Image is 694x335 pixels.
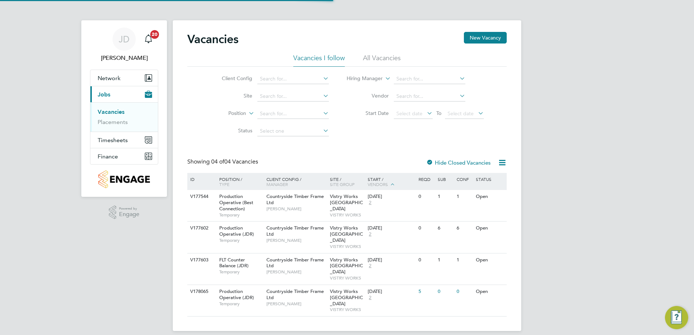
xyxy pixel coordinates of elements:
[455,253,474,267] div: 1
[257,74,329,84] input: Search for...
[363,54,401,67] li: All Vacancies
[109,206,140,219] a: Powered byEngage
[368,231,372,237] span: 2
[98,75,121,82] span: Network
[436,222,455,235] div: 6
[90,86,158,102] button: Jobs
[436,190,455,203] div: 1
[330,212,364,218] span: VISTRY WORKS
[347,110,389,116] label: Start Date
[665,306,688,329] button: Engage Resource Center
[219,181,229,187] span: Type
[368,200,372,206] span: 2
[448,110,474,117] span: Select date
[394,91,465,102] input: Search for...
[188,190,214,203] div: V177544
[341,75,383,82] label: Hiring Manager
[211,75,252,82] label: Client Config
[188,173,214,185] div: ID
[90,102,158,132] div: Jobs
[219,193,253,212] span: Production Operative (Best Connection)
[90,170,158,188] a: Go to home page
[366,173,417,191] div: Start /
[455,285,474,298] div: 0
[330,275,364,281] span: VISTRY WORKS
[417,173,436,185] div: Reqd
[394,74,465,84] input: Search for...
[455,190,474,203] div: 1
[257,126,329,136] input: Select one
[90,132,158,148] button: Timesheets
[141,28,156,51] a: 20
[368,295,372,301] span: 2
[266,206,326,212] span: [PERSON_NAME]
[90,28,158,62] a: JD[PERSON_NAME]
[211,92,252,99] label: Site
[187,158,260,166] div: Showing
[368,263,372,269] span: 2
[474,253,506,267] div: Open
[90,148,158,164] button: Finance
[98,108,124,115] a: Vacancies
[266,193,324,206] span: Countryside Timber Frame Ltd
[417,190,436,203] div: 0
[150,30,159,39] span: 20
[436,173,455,185] div: Sub
[98,153,118,160] span: Finance
[330,244,364,249] span: VISTRY WORKS
[219,237,263,243] span: Temporary
[417,285,436,298] div: 5
[119,211,139,218] span: Engage
[368,181,388,187] span: Vendors
[257,109,329,119] input: Search for...
[266,288,324,301] span: Countryside Timber Frame Ltd
[417,253,436,267] div: 0
[266,225,324,237] span: Countryside Timber Frame Ltd
[90,70,158,86] button: Network
[330,307,364,313] span: VISTRY WORKS
[328,173,366,190] div: Site /
[265,173,328,190] div: Client Config /
[214,173,265,190] div: Position /
[417,222,436,235] div: 0
[455,173,474,185] div: Conf
[474,173,506,185] div: Status
[187,32,238,46] h2: Vacancies
[188,222,214,235] div: V177602
[219,269,263,275] span: Temporary
[436,253,455,267] div: 1
[474,285,506,298] div: Open
[330,181,355,187] span: Site Group
[211,127,252,134] label: Status
[188,285,214,298] div: V178065
[211,158,224,165] span: 04 of
[330,288,363,307] span: Vistry Works [GEOGRAPHIC_DATA]
[436,285,455,298] div: 0
[396,110,422,117] span: Select date
[219,257,249,269] span: FLT Counter Balance (JDR)
[98,91,110,98] span: Jobs
[368,225,415,231] div: [DATE]
[434,108,444,118] span: To
[368,289,415,295] div: [DATE]
[257,91,329,102] input: Search for...
[426,159,491,166] label: Hide Closed Vacancies
[368,194,415,200] div: [DATE]
[266,181,288,187] span: Manager
[293,54,345,67] li: Vacancies I follow
[368,257,415,263] div: [DATE]
[119,206,139,212] span: Powered by
[119,34,130,44] span: JD
[98,119,128,125] a: Placements
[347,92,389,99] label: Vendor
[474,222,506,235] div: Open
[474,190,506,203] div: Open
[219,301,263,307] span: Temporary
[455,222,474,235] div: 6
[98,170,150,188] img: countryside-properties-logo-retina.png
[98,137,128,144] span: Timesheets
[219,288,254,301] span: Production Operative (JDR)
[90,54,158,62] span: James Davies
[266,301,326,307] span: [PERSON_NAME]
[464,32,507,44] button: New Vacancy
